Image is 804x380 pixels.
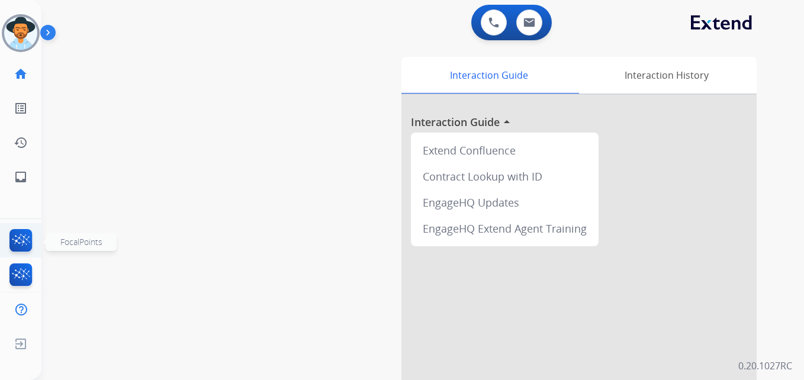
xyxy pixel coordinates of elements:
img: avatar [4,17,37,50]
div: Extend Confluence [416,137,594,163]
span: FocalPoints [60,236,102,247]
p: 0.20.1027RC [738,359,792,373]
mat-icon: history [14,136,28,150]
div: EngageHQ Extend Agent Training [416,215,594,241]
div: Interaction History [576,57,757,94]
mat-icon: home [14,67,28,81]
mat-icon: list_alt [14,101,28,115]
div: EngageHQ Updates [416,189,594,215]
div: Interaction Guide [401,57,576,94]
div: Contract Lookup with ID [416,163,594,189]
mat-icon: inbox [14,170,28,184]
